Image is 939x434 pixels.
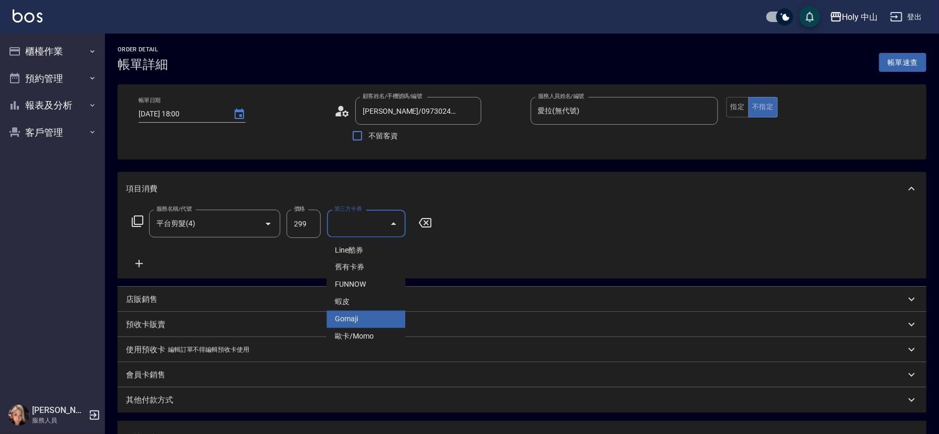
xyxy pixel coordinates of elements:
[326,328,405,345] span: 歐卡/Momo
[126,344,165,355] p: 使用預收卡
[886,7,926,27] button: 登出
[4,65,101,92] button: 預約管理
[13,9,43,23] img: Logo
[260,215,277,232] button: Open
[879,53,926,72] button: 帳單速查
[4,119,101,146] button: 客戶管理
[126,319,165,330] p: 預收卡販賣
[126,395,173,406] p: 其他付款方式
[118,312,926,337] div: 預收卡販賣
[368,131,398,142] span: 不留客資
[118,172,926,205] div: 項目消費
[363,92,423,100] label: 顧客姓名/手機號碼/編號
[8,405,29,426] img: Person
[294,205,305,213] label: 價格
[118,387,926,413] div: 其他付款方式
[156,205,192,213] label: 服務名稱/代號
[4,92,101,119] button: 報表及分析
[118,337,926,362] div: 使用預收卡編輯訂單不得編輯預收卡使用
[799,6,820,27] button: save
[326,259,405,276] span: 舊有卡券
[126,294,157,305] p: 店販銷售
[118,362,926,387] div: 會員卡銷售
[139,96,161,104] label: 帳單日期
[826,6,882,28] button: Holy 中山
[326,311,405,328] span: Gomaji
[334,205,362,213] label: 第三方卡券
[326,294,405,311] span: 蝦皮
[326,242,405,259] span: Line酷券
[227,102,252,127] button: Choose date, selected date is 2025-08-24
[842,10,878,24] div: Holy 中山
[748,97,778,117] button: 不指定
[385,215,402,232] button: Close
[118,46,168,53] h2: Order detail
[118,205,926,278] div: 項目消費
[326,276,405,294] span: FUNNOW
[168,344,249,355] p: 編輯訂單不得編輯預收卡使用
[126,183,157,194] p: 項目消費
[726,97,749,117] button: 指定
[32,416,86,425] p: 服務人員
[139,105,223,123] input: YYYY/MM/DD hh:mm
[118,57,168,72] h3: 帳單詳細
[118,287,926,312] div: 店販銷售
[538,92,584,100] label: 服務人員姓名/編號
[4,38,101,65] button: 櫃檯作業
[126,370,165,381] p: 會員卡銷售
[32,405,86,416] h5: [PERSON_NAME]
